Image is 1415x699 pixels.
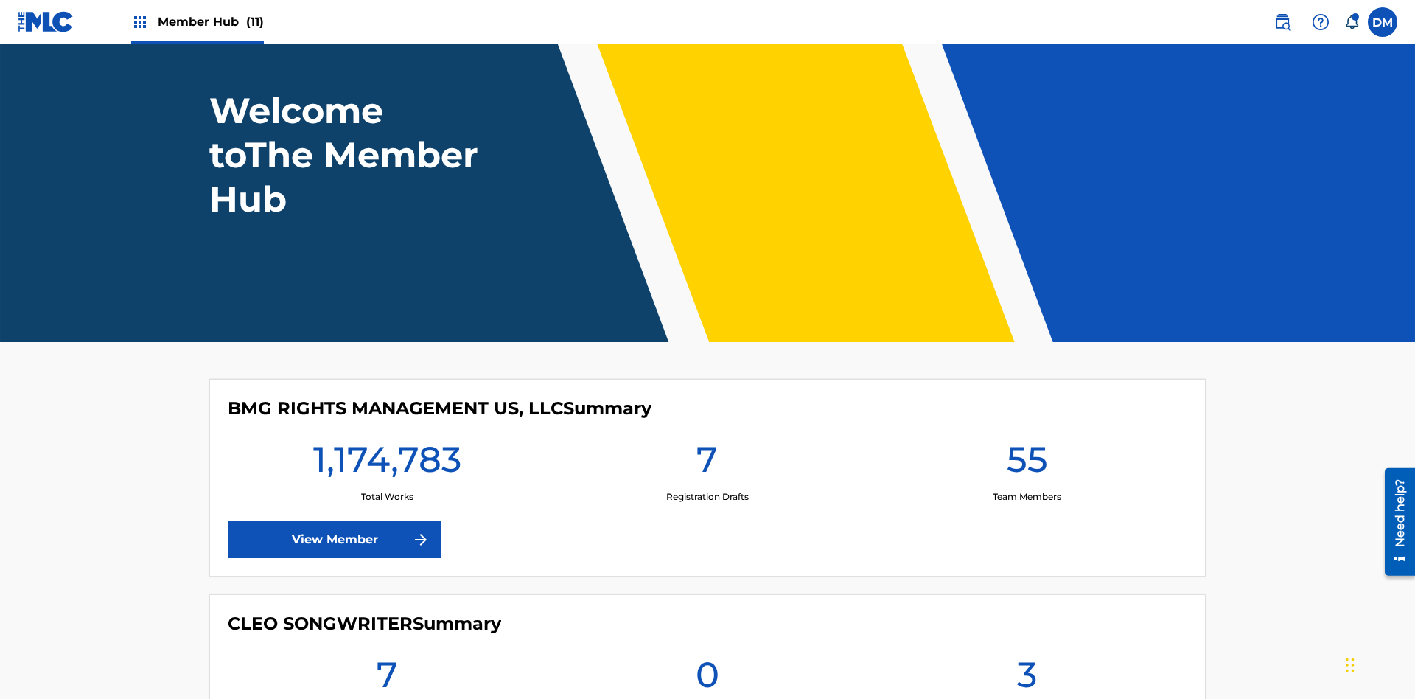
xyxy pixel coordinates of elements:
[1341,628,1415,699] iframe: Chat Widget
[361,490,413,504] p: Total Works
[228,397,651,420] h4: BMG RIGHTS MANAGEMENT US, LLC
[412,531,430,549] img: f7272a7cc735f4ea7f67.svg
[1346,643,1355,687] div: Drag
[993,490,1061,504] p: Team Members
[313,437,461,490] h1: 1,174,783
[246,15,264,29] span: (11)
[1374,462,1415,583] iframe: Resource Center
[228,613,501,635] h4: CLEO SONGWRITER
[228,521,441,558] a: View Member
[1306,7,1335,37] div: Help
[209,88,485,221] h1: Welcome to The Member Hub
[1312,13,1330,31] img: help
[18,11,74,32] img: MLC Logo
[666,490,749,504] p: Registration Drafts
[1268,7,1297,37] a: Public Search
[1368,7,1397,37] div: User Menu
[1344,15,1359,29] div: Notifications
[696,437,718,490] h1: 7
[1007,437,1048,490] h1: 55
[131,13,149,31] img: Top Rightsholders
[1273,13,1291,31] img: search
[158,13,264,30] span: Member Hub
